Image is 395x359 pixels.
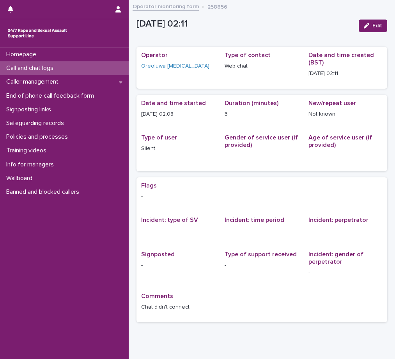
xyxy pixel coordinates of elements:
span: Operator [141,52,168,58]
span: Age of service user (if provided) [308,134,372,148]
span: Duration (minutes) [225,100,278,106]
span: Type of contact [225,52,271,58]
p: End of phone call feedback form [3,92,100,100]
span: Incident: time period [225,217,284,223]
p: [DATE] 02:11 [136,18,352,30]
span: Type of support received [225,251,297,257]
p: Silent [141,145,215,153]
p: [DATE] 02:11 [308,70,383,78]
span: Date and time created (BST) [308,52,374,66]
p: 3 [225,110,299,118]
p: Web chat [225,62,299,70]
p: Signposting links [3,106,57,113]
p: Banned and blocked callers [3,188,85,196]
p: - [308,269,383,277]
span: Comments [141,293,173,299]
button: Edit [359,20,387,32]
span: Edit [372,23,382,29]
p: Training videos [3,147,53,154]
span: Flags [141,182,157,189]
p: - [225,261,299,270]
p: Info for managers [3,161,60,168]
span: Incident: gender of perpetrator [308,251,363,265]
p: Caller management [3,78,65,86]
p: - [225,152,299,160]
p: - [141,193,383,201]
p: - [141,261,215,270]
p: - [308,227,383,235]
p: - [308,152,383,160]
span: Date and time started [141,100,206,106]
span: Gender of service user (if provided) [225,134,298,148]
p: [DATE] 02:08 [141,110,215,118]
p: Call and chat logs [3,64,60,72]
p: Wallboard [3,175,39,182]
span: Type of user [141,134,177,141]
p: Policies and processes [3,133,74,141]
p: Homepage [3,51,43,58]
span: Signposted [141,251,175,257]
a: Oreoluwa [MEDICAL_DATA] [141,62,209,70]
p: - [225,227,299,235]
p: - [141,227,215,235]
p: Safeguarding records [3,120,70,127]
span: New/repeat user [308,100,356,106]
p: Not known [308,110,383,118]
span: Incident: type of SV [141,217,198,223]
p: Chat didn't connect. [141,303,383,311]
span: Incident: perpetrator [308,217,368,223]
p: 258856 [207,2,227,11]
a: Operator monitoring form [133,2,199,11]
img: rhQMoQhaT3yELyF149Cw [6,25,69,41]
